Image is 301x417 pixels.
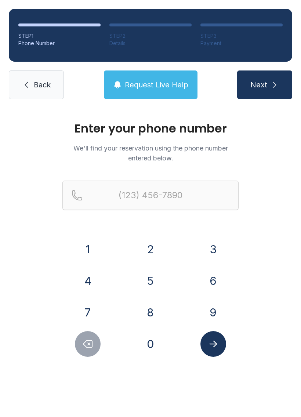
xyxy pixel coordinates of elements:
[200,331,226,357] button: Submit lookup form
[62,143,239,163] p: We'll find your reservation using the phone number entered below.
[75,300,101,325] button: 7
[18,32,101,40] div: STEP 1
[138,300,163,325] button: 8
[18,40,101,47] div: Phone Number
[250,80,267,90] span: Next
[138,331,163,357] button: 0
[200,236,226,262] button: 3
[200,300,226,325] button: 9
[75,236,101,262] button: 1
[200,40,283,47] div: Payment
[75,268,101,294] button: 4
[138,236,163,262] button: 2
[34,80,51,90] span: Back
[62,123,239,134] h1: Enter your phone number
[109,40,192,47] div: Details
[200,268,226,294] button: 6
[75,331,101,357] button: Delete number
[62,181,239,210] input: Reservation phone number
[138,268,163,294] button: 5
[200,32,283,40] div: STEP 3
[109,32,192,40] div: STEP 2
[125,80,188,90] span: Request Live Help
